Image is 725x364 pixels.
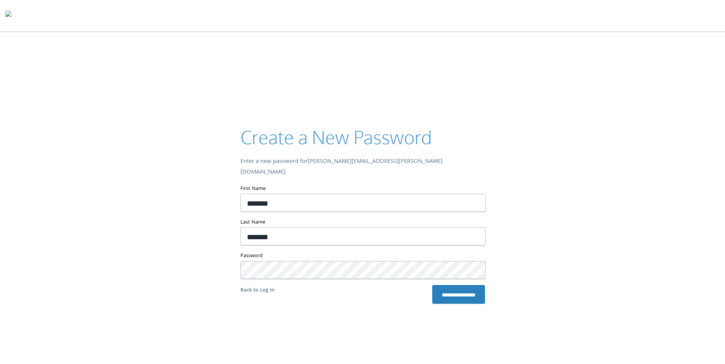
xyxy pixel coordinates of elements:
[240,251,485,261] label: Password
[240,124,485,150] h2: Create a New Password
[5,8,11,23] img: todyl-logo-dark.svg
[240,184,485,194] label: First Name
[240,218,485,227] label: Last Name
[240,156,485,179] div: Enter a new password for [PERSON_NAME][EMAIL_ADDRESS][PERSON_NAME][DOMAIN_NAME]
[240,286,274,295] a: Back to Log In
